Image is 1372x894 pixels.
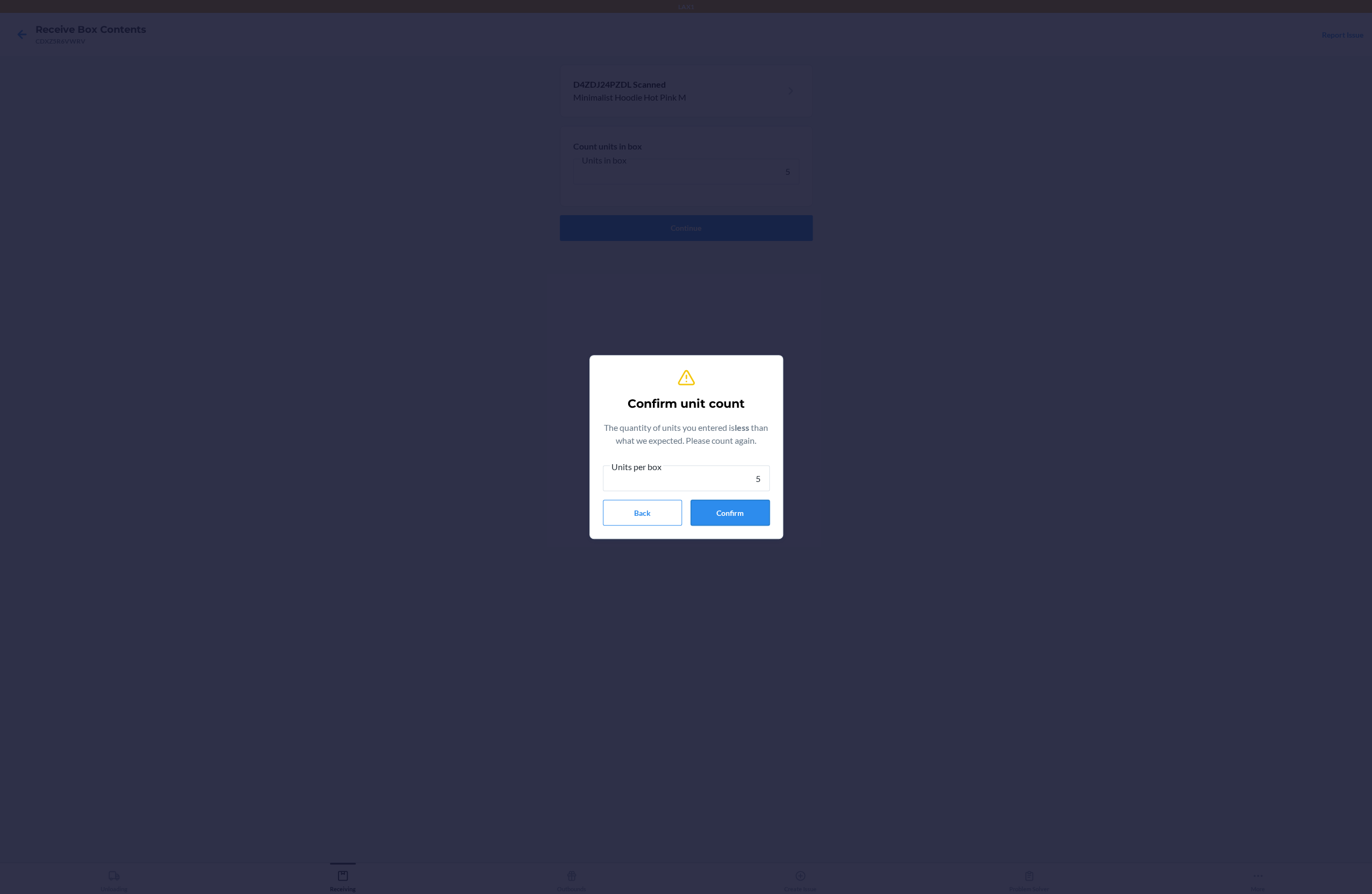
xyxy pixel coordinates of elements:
[691,500,770,526] button: Confirm
[628,395,745,413] h2: Confirm unit count
[603,421,770,447] p: The quantity of units you entered is than what we expected. Please count again.
[735,422,751,432] b: less
[603,500,682,526] button: Back
[603,465,770,491] input: Units per box
[610,462,663,472] span: Units per box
